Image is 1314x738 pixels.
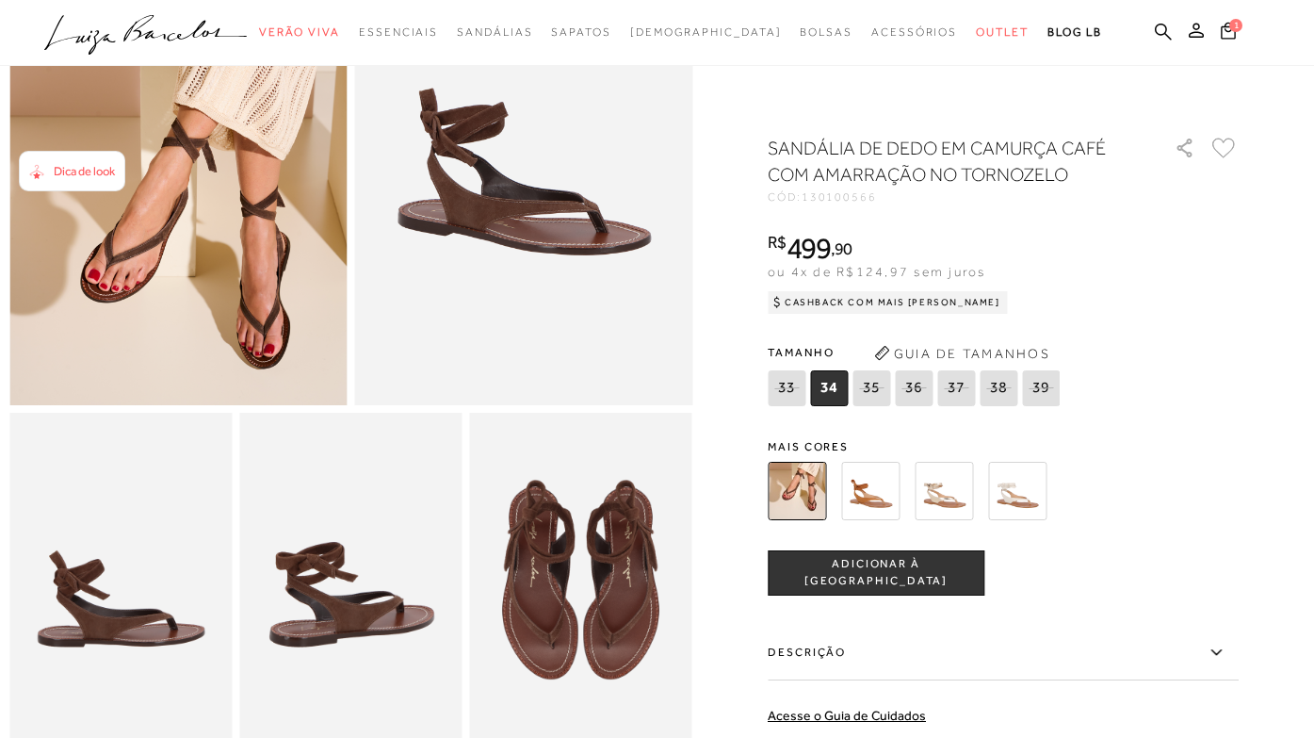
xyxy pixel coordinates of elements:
button: ADICIONAR À [GEOGRAPHIC_DATA] [768,550,984,596]
a: categoryNavScreenReaderText [259,15,340,50]
button: 1 [1215,21,1241,46]
span: 34 [810,370,848,406]
a: categoryNavScreenReaderText [800,15,852,50]
span: ADICIONAR À [GEOGRAPHIC_DATA] [769,556,983,589]
span: Tamanho [768,338,1064,367]
i: R$ [768,234,787,251]
span: Mais cores [768,441,1239,452]
a: categoryNavScreenReaderText [551,15,610,50]
a: categoryNavScreenReaderText [871,15,957,50]
span: 35 [852,370,890,406]
span: 37 [937,370,975,406]
a: Acesse o Guia de Cuidados [768,708,926,723]
a: categoryNavScreenReaderText [359,15,438,50]
span: 36 [895,370,933,406]
a: categoryNavScreenReaderText [457,15,532,50]
div: CÓD: [768,191,1144,203]
span: 499 [787,231,831,265]
span: Sandálias [457,25,532,39]
img: SANDÁLIA RASTEIRA EM COURO OFF WHITE COM FECHAMENTO NO TORNOZELO [988,462,1046,520]
span: 39 [1022,370,1060,406]
img: SANDÁLIA DE DEDO EM CAMURÇA CARAMELO COM AMARRAÇÃO NO TORNOZELO [841,462,900,520]
span: ou 4x de R$124,97 sem juros [768,264,985,279]
span: Acessórios [871,25,957,39]
span: 130100566 [802,190,877,204]
span: 90 [835,238,852,258]
span: 38 [980,370,1017,406]
a: noSubCategoriesText [630,15,782,50]
span: [DEMOGRAPHIC_DATA] [630,25,782,39]
span: Dica de look [54,164,115,178]
span: Bolsas [800,25,852,39]
span: 1 [1229,19,1242,32]
img: SANDÁLIA DE DEDO EM CAMURÇA CAFÉ COM AMARRAÇÃO NO TORNOZELO [768,462,826,520]
span: 33 [768,370,805,406]
a: BLOG LB [1047,15,1102,50]
i: , [831,240,852,257]
span: Essenciais [359,25,438,39]
div: Cashback com Mais [PERSON_NAME] [768,291,1008,314]
label: Descrição [768,626,1239,681]
span: Outlet [976,25,1029,39]
span: BLOG LB [1047,25,1102,39]
button: Guia de Tamanhos [868,338,1056,369]
a: categoryNavScreenReaderText [976,15,1029,50]
span: Sapatos [551,25,610,39]
h1: SANDÁLIA DE DEDO EM CAMURÇA CAFÉ COM AMARRAÇÃO NO TORNOZELO [768,135,1121,188]
span: Verão Viva [259,25,340,39]
img: SANDÁLIA DE DEDO EM METALIZADO DOURADO COM AMARRAÇÃO NO TORNOZELO [915,462,973,520]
